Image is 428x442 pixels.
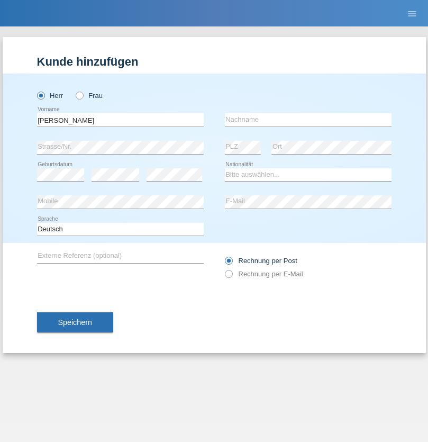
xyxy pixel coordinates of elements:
[225,257,232,270] input: Rechnung per Post
[76,92,83,98] input: Frau
[225,270,303,278] label: Rechnung per E-Mail
[225,257,297,265] label: Rechnung per Post
[37,312,113,332] button: Speichern
[76,92,103,100] label: Frau
[407,8,417,19] i: menu
[37,92,44,98] input: Herr
[58,318,92,327] span: Speichern
[37,55,391,68] h1: Kunde hinzufügen
[225,270,232,283] input: Rechnung per E-Mail
[37,92,63,100] label: Herr
[402,10,423,16] a: menu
